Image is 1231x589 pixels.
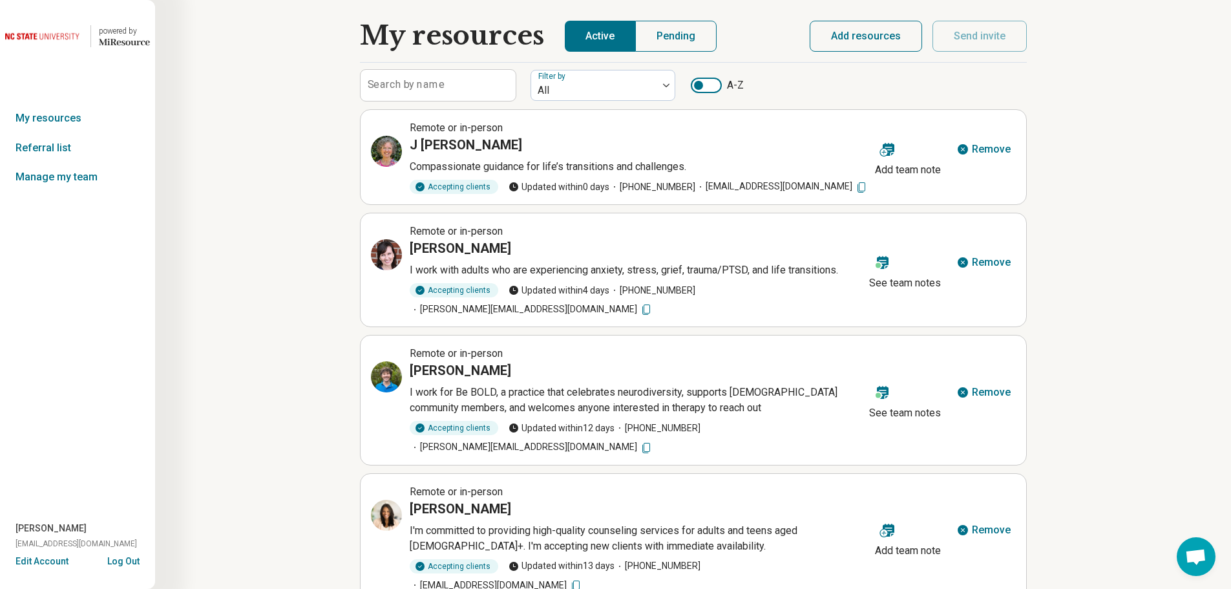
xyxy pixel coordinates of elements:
span: [PHONE_NUMBER] [609,284,695,297]
p: I work with adults who are experiencing anxiety, stress, grief, trauma/PTSD, and life transitions. [410,262,864,278]
h3: [PERSON_NAME] [410,500,511,518]
button: Pending [635,21,717,52]
div: powered by [99,25,150,37]
button: Remove [951,247,1016,278]
button: See team notes [864,377,946,423]
a: North Carolina State University powered by [5,21,150,52]
span: [PERSON_NAME] [16,522,87,535]
label: Filter by [538,72,568,81]
div: Accepting clients [410,283,498,297]
button: Active [565,21,635,52]
button: Remove [951,515,1016,546]
button: Remove [951,134,1016,165]
div: Open chat [1177,537,1215,576]
button: Edit Account [16,555,68,568]
p: Compassionate guidance for life’s transitions and challenges. [410,159,870,175]
span: [EMAIL_ADDRESS][DOMAIN_NAME] [16,538,137,550]
img: North Carolina State University [5,21,83,52]
span: Updated within 12 days [509,422,615,435]
span: [EMAIL_ADDRESS][DOMAIN_NAME] [695,180,868,193]
button: Add resources [810,21,922,52]
span: Remote or in-person [410,347,503,359]
span: Remote or in-person [410,486,503,498]
span: Remote or in-person [410,122,503,134]
span: Updated within 4 days [509,284,609,297]
span: [PERSON_NAME][EMAIL_ADDRESS][DOMAIN_NAME] [410,440,653,454]
span: Updated within 13 days [509,559,615,573]
button: Add team note [870,515,946,561]
p: I work for Be BOLD, a practice that celebrates neurodiversity, supports [DEMOGRAPHIC_DATA] commun... [410,385,864,416]
label: A-Z [691,78,744,93]
span: Remote or in-person [410,225,503,237]
label: Search by name [368,80,445,90]
span: [PHONE_NUMBER] [615,422,700,435]
button: Log Out [107,555,140,565]
h1: My resources [360,21,544,52]
h3: [PERSON_NAME] [410,239,511,257]
button: Remove [951,377,1016,408]
span: [PHONE_NUMBER] [615,559,700,573]
p: I'm committed to providing high-quality counseling services for adults and teens aged [DEMOGRAPHI... [410,523,870,554]
button: See team notes [864,247,946,294]
button: Add team note [870,134,946,180]
h3: J [PERSON_NAME] [410,136,522,154]
div: Accepting clients [410,180,498,194]
div: Accepting clients [410,421,498,435]
h3: [PERSON_NAME] [410,361,511,380]
button: Send invite [932,21,1027,52]
span: [PHONE_NUMBER] [609,180,695,194]
div: Accepting clients [410,559,498,573]
span: Updated within 0 days [509,180,609,194]
span: [PERSON_NAME][EMAIL_ADDRESS][DOMAIN_NAME] [410,303,653,316]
